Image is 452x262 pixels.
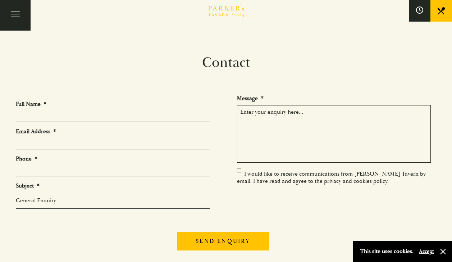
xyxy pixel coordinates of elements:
[16,155,37,163] label: Phone
[237,190,346,218] iframe: reCAPTCHA
[10,54,442,71] h1: Contact
[237,95,264,102] label: Message
[360,246,414,257] p: This site uses cookies.
[439,248,447,255] button: Close and accept
[177,232,269,250] input: Send enquiry
[419,248,434,255] button: Accept
[16,128,56,135] label: Email Address
[16,100,46,108] label: Full Name
[237,170,426,185] label: I would like to receive communications from [PERSON_NAME] Tavern by email. I have read and agree ...
[16,182,40,190] label: Subject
